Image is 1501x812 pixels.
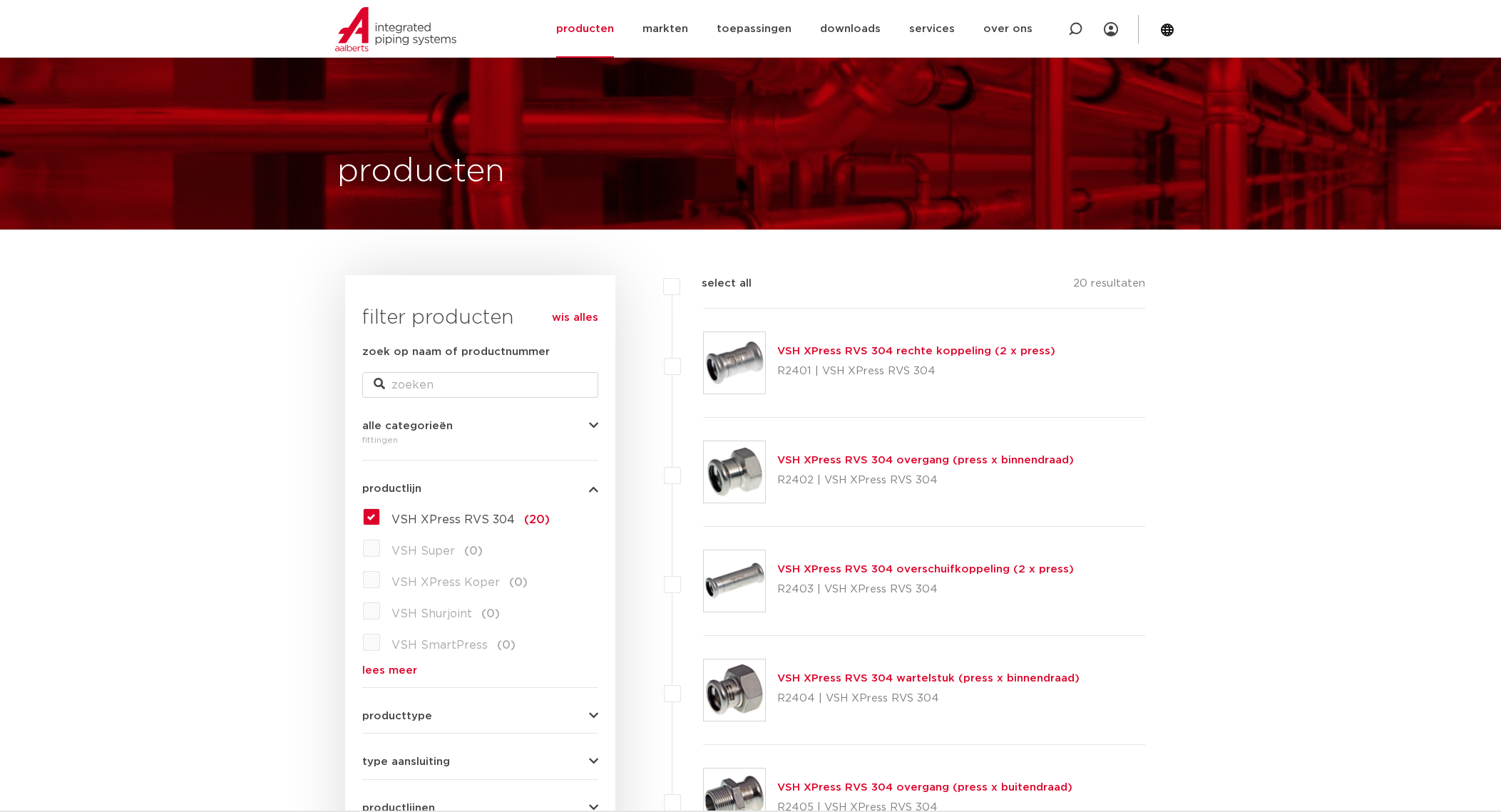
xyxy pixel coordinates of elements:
a: VSH XPress RVS 304 overgang (press x binnendraad) [777,455,1074,466]
a: wis alles [552,309,598,327]
p: R2403 | VSH XPress RVS 304 [777,578,1074,601]
button: alle categorieën [362,421,598,431]
img: Thumbnail for VSH XPress RVS 304 rechte koppeling (2 x press) [704,332,765,394]
span: VSH XPress Koper [391,577,500,588]
span: productlijn [362,483,421,494]
p: 20 resultaten [1073,275,1145,297]
div: fittingen [362,431,598,448]
span: type aansluiting [362,756,450,767]
span: producttype [362,711,432,721]
img: Thumbnail for VSH XPress RVS 304 wartelstuk (press x binnendraad) [704,659,765,721]
a: VSH XPress RVS 304 overgang (press x buitendraad) [777,782,1072,793]
button: productlijn [362,483,598,494]
span: VSH SmartPress [391,639,488,651]
label: zoek op naam of productnummer [362,344,550,361]
button: type aansluiting [362,756,598,767]
span: (0) [509,577,528,588]
span: (20) [524,514,550,525]
img: Thumbnail for VSH XPress RVS 304 overgang (press x binnendraad) [704,441,765,503]
a: VSH XPress RVS 304 wartelstuk (press x binnendraad) [777,673,1080,684]
a: VSH XPress RVS 304 overschuifkoppeling (2 x press) [777,564,1074,575]
p: R2401 | VSH XPress RVS 304 [777,360,1055,383]
label: select all [680,275,752,292]
span: VSH Super [391,545,455,557]
input: zoeken [362,372,598,398]
button: producttype [362,711,598,721]
span: alle categorieën [362,421,453,431]
p: R2404 | VSH XPress RVS 304 [777,687,1080,710]
span: VSH XPress RVS 304 [391,514,515,525]
a: lees meer [362,665,598,676]
p: R2402 | VSH XPress RVS 304 [777,469,1074,492]
span: (0) [497,639,516,651]
img: Thumbnail for VSH XPress RVS 304 overschuifkoppeling (2 x press) [704,550,765,612]
span: (0) [481,608,500,620]
span: VSH Shurjoint [391,608,472,620]
h3: filter producten [362,304,598,332]
span: (0) [464,545,483,557]
a: VSH XPress RVS 304 rechte koppeling (2 x press) [777,346,1055,356]
h1: producten [337,149,505,195]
